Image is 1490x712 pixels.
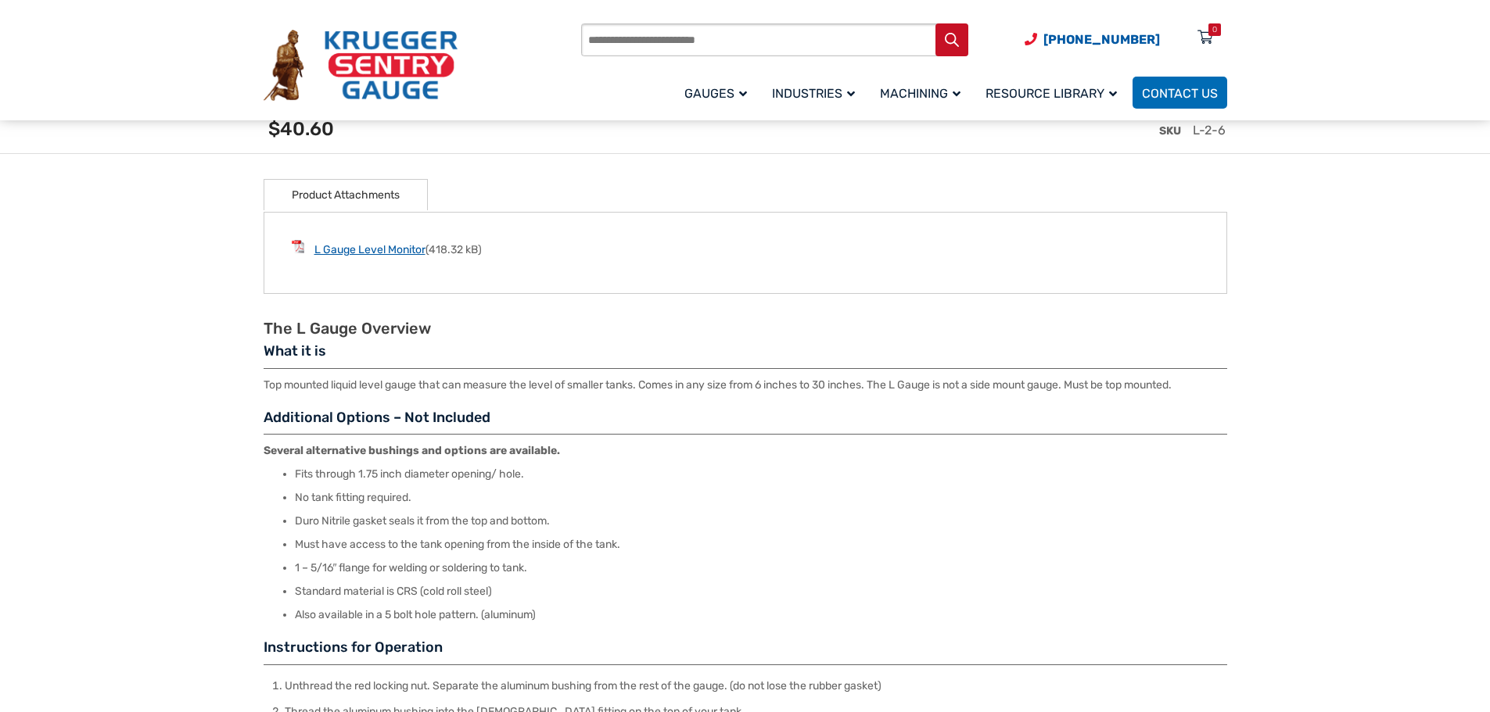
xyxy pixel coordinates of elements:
a: L Gauge Level Monitor [314,243,425,256]
h3: What it is [264,342,1227,369]
li: Standard material is CRS (cold roll steel) [295,584,1227,599]
span: SKU [1159,124,1181,138]
span: Industries [772,86,855,101]
p: Top mounted liquid level gauge that can measure the level of smaller tanks. Comes in any size fro... [264,377,1227,393]
div: 0 [1212,23,1217,36]
span: [PHONE_NUMBER] [1043,32,1160,47]
h3: Additional Options – Not Included [264,409,1227,435]
a: Industries [763,74,871,111]
li: Also available in a 5 bolt hole pattern. (aluminum) [295,607,1227,623]
a: Machining [871,74,976,111]
a: Phone Number (920) 434-8860 [1025,30,1160,49]
li: Must have access to the tank opening from the inside of the tank. [295,537,1227,553]
h2: The L Gauge Overview [264,319,1227,338]
li: (418.32 kB) [292,240,1199,258]
li: Fits through 1.75 inch diameter opening/ hole. [295,467,1227,482]
span: Contact Us [1142,86,1218,101]
a: Product Attachments [292,180,400,210]
img: Krueger Sentry Gauge [264,30,458,102]
span: Machining [880,86,960,101]
a: Resource Library [976,74,1133,111]
a: Gauges [675,74,763,111]
li: 1 – 5/16″ flange for welding or soldering to tank. [295,560,1227,576]
span: L-2-6 [1193,123,1226,138]
h3: Instructions for Operation [264,639,1227,665]
li: Duro Nitrile gasket seals it from the top and bottom. [295,513,1227,529]
span: Gauges [684,86,747,101]
li: Unthread the red locking nut. Separate the aluminum bushing from the rest of the gauge. (do not l... [272,673,1227,699]
strong: Several alternative bushings and options are available. [264,444,560,457]
a: Contact Us [1133,77,1227,109]
li: No tank fitting required. [295,490,1227,506]
span: Resource Library [986,86,1117,101]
